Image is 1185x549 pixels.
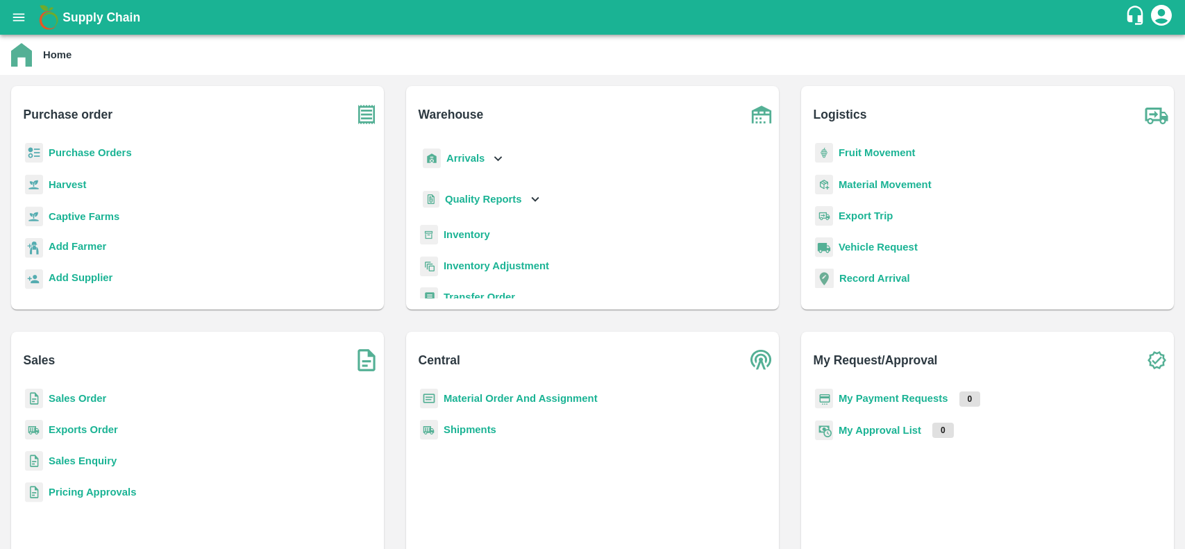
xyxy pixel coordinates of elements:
img: supplier [25,269,43,289]
b: Sales [24,350,56,370]
img: fruit [815,143,833,163]
a: My Approval List [839,425,921,436]
div: Arrivals [420,143,506,174]
a: Sales Order [49,393,106,404]
b: Central [419,350,460,370]
b: Quality Reports [445,194,522,205]
img: material [815,174,833,195]
a: Purchase Orders [49,147,132,158]
img: home [11,43,32,67]
img: logo [35,3,62,31]
button: open drawer [3,1,35,33]
img: warehouse [744,97,779,132]
a: Supply Chain [62,8,1125,27]
b: Add Supplier [49,272,112,283]
a: Add Supplier [49,270,112,289]
a: Inventory Adjustment [444,260,549,271]
b: Arrivals [446,153,485,164]
img: payment [815,389,833,409]
a: Exports Order [49,424,118,435]
img: vehicle [815,237,833,257]
img: sales [25,482,43,502]
img: soSales [349,343,384,378]
a: Pricing Approvals [49,487,136,498]
img: approval [815,420,833,441]
div: customer-support [1125,5,1149,30]
img: delivery [815,206,833,226]
a: Shipments [444,424,496,435]
a: Add Farmer [49,239,106,257]
a: Record Arrival [839,273,910,284]
div: account of current user [1149,3,1174,32]
img: whArrival [423,149,441,169]
a: Inventory [444,229,490,240]
a: Sales Enquiry [49,455,117,466]
b: Home [43,49,72,60]
a: Fruit Movement [839,147,916,158]
a: Vehicle Request [839,242,918,253]
img: qualityReport [423,191,439,208]
img: reciept [25,143,43,163]
a: Export Trip [839,210,893,221]
img: inventory [420,256,438,276]
b: Add Farmer [49,241,106,252]
a: Captive Farms [49,211,119,222]
img: harvest [25,206,43,227]
a: Material Order And Assignment [444,393,598,404]
a: My Payment Requests [839,393,948,404]
div: Quality Reports [420,185,543,214]
img: purchase [349,97,384,132]
b: Logistics [814,105,867,124]
img: recordArrival [815,269,834,288]
img: sales [25,451,43,471]
img: sales [25,389,43,409]
a: Harvest [49,179,86,190]
b: Purchase order [24,105,112,124]
img: centralMaterial [420,389,438,409]
img: check [1139,343,1174,378]
p: 0 [932,423,954,438]
img: truck [1139,97,1174,132]
img: whTransfer [420,287,438,307]
img: whInventory [420,225,438,245]
p: 0 [959,391,981,407]
img: harvest [25,174,43,195]
b: My Request/Approval [814,350,938,370]
img: farmer [25,238,43,258]
img: shipments [25,420,43,440]
b: Warehouse [419,105,484,124]
img: central [744,343,779,378]
img: shipments [420,420,438,440]
b: Supply Chain [62,10,140,24]
a: Material Movement [839,179,932,190]
a: Transfer Order [444,292,515,303]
